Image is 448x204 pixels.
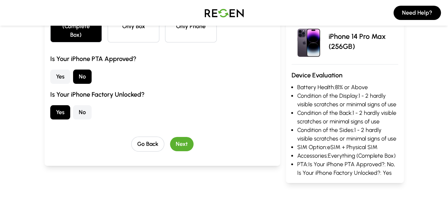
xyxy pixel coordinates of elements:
[50,10,102,42] button: Everything (Complete Box)
[297,92,398,109] li: Condition of the Display: 1 - 2 hardly visible scratches or minimal signs of use
[50,54,274,64] h3: Is Your iPhone PTA Approved?
[292,70,398,80] h3: Device Evaluation
[50,105,70,119] button: Yes
[393,6,441,20] button: Need Help?
[297,83,398,92] li: Battery Health: 81% or Above
[108,10,159,42] button: Only Box
[297,109,398,126] li: Condition of the Back: 1 - 2 hardly visible scratches or minimal signs of use
[50,70,70,84] button: Yes
[50,90,274,100] h3: Is Your iPhone Factory Unlocked?
[297,160,398,177] li: PTA: Is Your iPhone PTA Approved?: No, Is Your iPhone Factory Unlocked?: Yes
[297,143,398,152] li: SIM Option: eSIM + Physical SIM
[199,3,249,23] img: Logo
[73,105,92,119] button: No
[297,126,398,143] li: Condition of the Sides: 1 - 2 hardly visible scratches or minimal signs of use
[292,24,326,58] img: iPhone 14 Pro Max
[73,70,92,84] button: No
[170,137,194,151] button: Next
[329,31,398,51] p: iPhone 14 Pro Max (256GB)
[297,152,398,160] li: Accessories: Everything (Complete Box)
[165,10,217,42] button: Only Phone
[131,137,164,152] button: Go Back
